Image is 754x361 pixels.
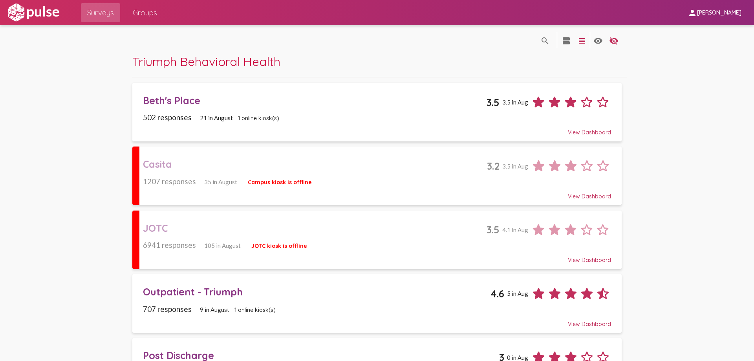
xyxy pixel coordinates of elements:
mat-icon: person [688,8,697,18]
mat-icon: language [577,36,587,46]
button: language [537,32,553,48]
span: JOTC kiosk is offline [251,242,307,249]
button: language [606,32,622,48]
a: Casita3.23.5 in Aug1207 responses35 in AugustCampus kiosk is offlineView Dashboard [132,147,622,205]
span: 5 in Aug [507,290,528,297]
button: language [590,32,606,48]
span: 4.1 in Aug [502,226,528,233]
mat-icon: language [540,36,550,46]
span: 9 in August [200,306,229,313]
span: 3.2 [487,160,500,172]
a: Surveys [81,3,120,22]
button: language [558,32,574,48]
mat-icon: language [562,36,571,46]
span: 1 online kiosk(s) [238,115,279,122]
div: JOTC [143,222,486,234]
span: 105 in August [204,242,241,249]
span: 6941 responses [143,240,196,249]
mat-icon: language [609,36,619,46]
div: Beth's Place [143,94,486,106]
span: 3.5 [487,96,500,108]
span: 1 online kiosk(s) [234,306,276,313]
button: [PERSON_NAME] [681,5,748,20]
a: Outpatient - Triumph4.65 in Aug707 responses9 in August1 online kiosk(s)View Dashboard [132,274,622,333]
span: 21 in August [200,114,233,121]
img: white-logo.svg [6,3,60,22]
div: Outpatient - Triumph [143,286,490,298]
div: View Dashboard [143,122,611,136]
span: Groups [133,5,157,20]
a: JOTC3.54.1 in Aug6941 responses105 in AugustJOTC kiosk is offlineView Dashboard [132,211,622,269]
span: 1207 responses [143,177,196,186]
mat-icon: language [593,36,603,46]
span: 3.5 in Aug [502,163,528,170]
span: Campus kiosk is offline [248,179,312,186]
span: 0 in Aug [507,354,528,361]
span: Surveys [87,5,114,20]
span: 35 in August [204,178,237,185]
div: View Dashboard [143,186,611,200]
div: View Dashboard [143,313,611,328]
div: View Dashboard [143,249,611,264]
span: 4.6 [490,288,504,300]
span: 502 responses [143,113,192,122]
span: 707 responses [143,304,192,313]
span: 3.5 in Aug [502,99,528,106]
a: Groups [126,3,163,22]
div: Casita [143,158,487,170]
span: 3.5 [487,224,500,236]
span: Triumph Behavioral Health [132,54,280,69]
span: [PERSON_NAME] [697,9,741,16]
a: Beth's Place3.53.5 in Aug502 responses21 in August1 online kiosk(s)View Dashboard [132,83,622,141]
button: language [574,32,590,48]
